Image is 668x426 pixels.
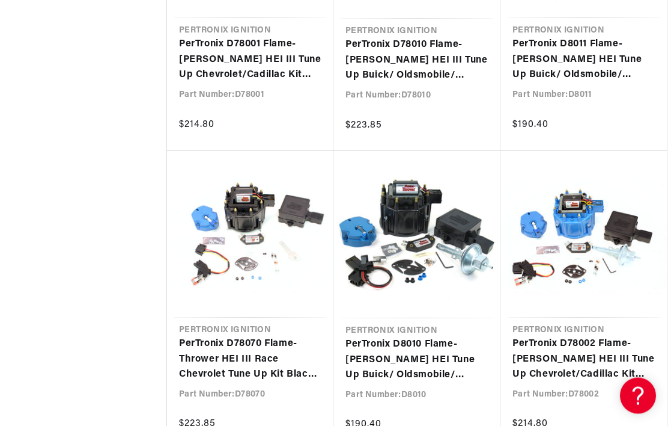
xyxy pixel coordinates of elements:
[345,338,488,384] a: PerTronix D8010 Flame-[PERSON_NAME] HEI Tune Up Buick/ Oldsmobile/ Pontiac/ Corvette Kit Black
[512,37,655,84] a: PerTronix D8011 Flame-[PERSON_NAME] HEI Tune Up Buick/ Oldsmobile/ Pontiac/ Corvette Kit Red
[179,37,321,84] a: PerTronix D78001 Flame-[PERSON_NAME] HEI III Tune Up Chevrolet/Cadillac Kit Red Cap with multiple...
[512,337,655,383] a: PerTronix D78002 Flame-[PERSON_NAME] HEI III Tune Up Chevrolet/Cadillac Kit Blue Cap with multipl...
[345,38,488,84] a: PerTronix D78010 Flame-[PERSON_NAME] HEI III Tune Up Buick/ Oldsmobile/ Pontiac/ Corvette Kit Bla...
[179,337,321,383] a: PerTronix D78070 Flame-Thrower HEI III Race Chevrolet Tune Up Kit Black cap with multiple sparks ...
